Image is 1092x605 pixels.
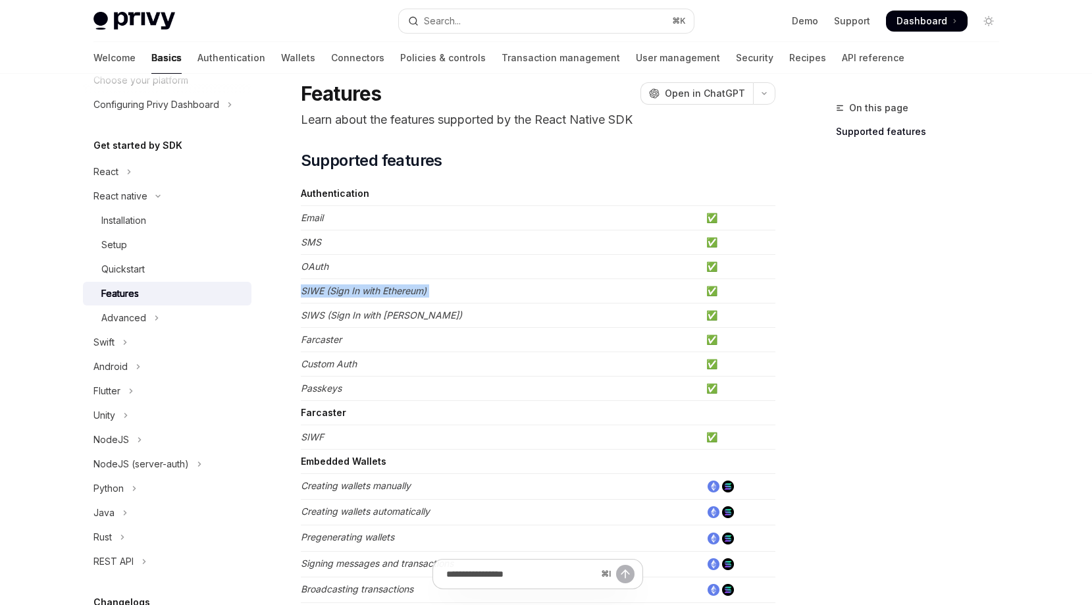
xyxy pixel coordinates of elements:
[93,383,120,399] div: Flutter
[197,42,265,74] a: Authentication
[83,525,251,549] button: Toggle Rust section
[701,328,775,352] td: ✅
[301,261,328,272] em: OAuth
[101,237,127,253] div: Setup
[722,481,734,492] img: solana.png
[331,42,384,74] a: Connectors
[301,212,323,223] em: Email
[83,306,251,330] button: Toggle Advanced section
[301,285,427,296] em: SIWE (Sign In with Ethereum)
[83,330,251,354] button: Toggle Swift section
[701,425,775,450] td: ✅
[736,42,773,74] a: Security
[424,13,461,29] div: Search...
[83,184,251,208] button: Toggle React native section
[83,233,251,257] a: Setup
[83,452,251,476] button: Toggle NodeJS (server-auth) section
[93,97,219,113] div: Configuring Privy Dashboard
[93,432,129,448] div: NodeJS
[301,111,775,129] p: Learn about the features supported by the React Native SDK
[101,261,145,277] div: Quickstart
[93,188,147,204] div: React native
[616,565,635,583] button: Send message
[399,9,694,33] button: Open search
[93,42,136,74] a: Welcome
[83,477,251,500] button: Toggle Python section
[83,282,251,305] a: Features
[849,100,908,116] span: On this page
[93,164,118,180] div: React
[301,480,411,491] em: Creating wallets manually
[640,82,753,105] button: Open in ChatGPT
[701,352,775,377] td: ✅
[722,533,734,544] img: solana.png
[83,355,251,379] button: Toggle Android section
[789,42,826,74] a: Recipes
[301,531,394,542] em: Pregenerating wallets
[301,309,462,321] em: SIWS (Sign In with [PERSON_NAME])
[101,286,139,302] div: Features
[792,14,818,28] a: Demo
[83,209,251,232] a: Installation
[836,121,1010,142] a: Supported features
[301,82,382,105] h1: Features
[93,456,189,472] div: NodeJS (server-auth)
[83,428,251,452] button: Toggle NodeJS section
[708,506,719,518] img: ethereum.png
[93,408,115,423] div: Unity
[701,279,775,303] td: ✅
[301,407,346,418] strong: Farcaster
[708,481,719,492] img: ethereum.png
[93,481,124,496] div: Python
[93,554,134,569] div: REST API
[101,213,146,228] div: Installation
[301,236,321,248] em: SMS
[978,11,999,32] button: Toggle dark mode
[446,560,596,589] input: Ask a question...
[151,42,182,74] a: Basics
[301,150,442,171] span: Supported features
[897,14,947,28] span: Dashboard
[701,303,775,328] td: ✅
[93,12,175,30] img: light logo
[281,42,315,74] a: Wallets
[101,310,146,326] div: Advanced
[502,42,620,74] a: Transaction management
[301,506,430,517] em: Creating wallets automatically
[83,501,251,525] button: Toggle Java section
[701,206,775,230] td: ✅
[83,379,251,403] button: Toggle Flutter section
[301,334,342,345] em: Farcaster
[886,11,968,32] a: Dashboard
[672,16,686,26] span: ⌘ K
[83,550,251,573] button: Toggle REST API section
[301,358,357,369] em: Custom Auth
[834,14,870,28] a: Support
[301,431,324,442] em: SIWF
[701,377,775,401] td: ✅
[93,334,115,350] div: Swift
[636,42,720,74] a: User management
[93,505,115,521] div: Java
[665,87,745,100] span: Open in ChatGPT
[93,359,128,375] div: Android
[301,382,342,394] em: Passkeys
[400,42,486,74] a: Policies & controls
[83,257,251,281] a: Quickstart
[722,506,734,518] img: solana.png
[301,188,369,199] strong: Authentication
[93,138,182,153] h5: Get started by SDK
[83,93,251,117] button: Toggle Configuring Privy Dashboard section
[83,160,251,184] button: Toggle React section
[701,230,775,255] td: ✅
[301,456,386,467] strong: Embedded Wallets
[93,529,112,545] div: Rust
[842,42,904,74] a: API reference
[83,404,251,427] button: Toggle Unity section
[701,255,775,279] td: ✅
[708,533,719,544] img: ethereum.png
